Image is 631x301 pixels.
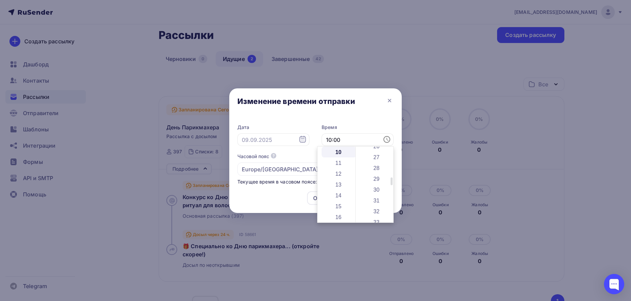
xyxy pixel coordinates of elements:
[313,194,340,202] div: Отменить
[237,133,309,146] input: 09.09.2025
[360,152,395,163] li: 27
[322,212,356,222] li: 16
[360,173,395,184] li: 29
[322,168,356,179] li: 12
[237,96,355,106] div: Изменение времени отправки
[237,124,309,131] label: Дата
[322,133,394,146] input: 10:23
[322,190,356,201] li: 14
[360,206,395,217] li: 32
[322,124,394,131] label: Время
[237,153,394,176] button: Часовой пояс Europe/[GEOGRAPHIC_DATA] (+03:00)
[360,163,395,173] li: 28
[322,179,356,190] li: 13
[360,217,395,228] li: 33
[237,178,394,185] div: Текущее время в часовом поясе: 10:23:17
[322,201,356,212] li: 15
[322,157,356,168] li: 11
[360,184,395,195] li: 30
[360,195,395,206] li: 31
[242,165,343,173] div: Europe/[GEOGRAPHIC_DATA] (+03:00)
[322,147,356,157] li: 10
[237,153,269,160] div: Часовой пояс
